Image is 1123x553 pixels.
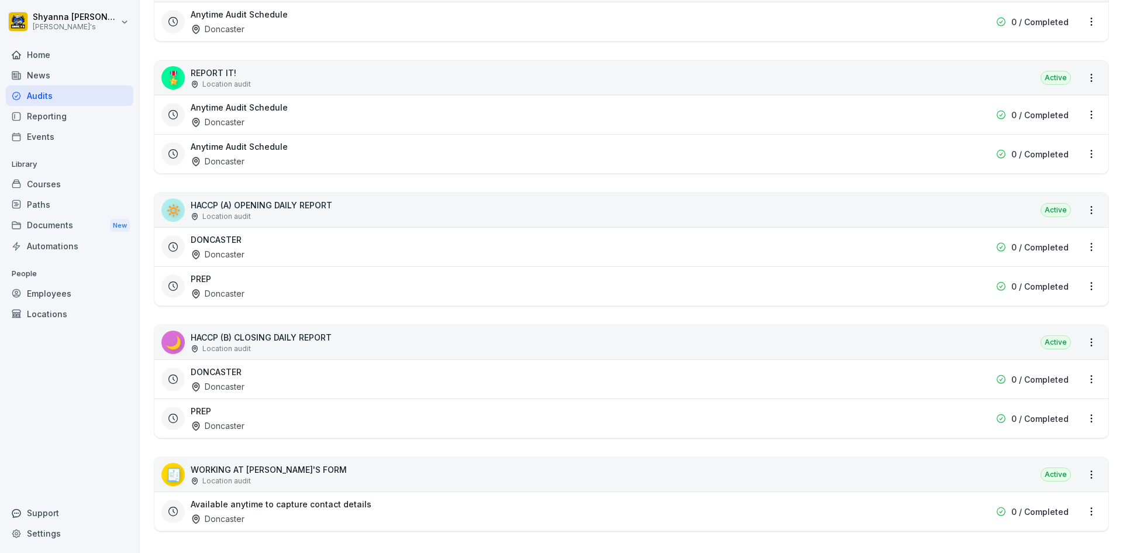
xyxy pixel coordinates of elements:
[202,79,251,90] p: Location audit
[1041,203,1071,217] div: Active
[191,116,244,128] div: Doncaster
[191,101,288,114] h3: Anytime Audit Schedule
[161,463,185,486] div: 🧾
[202,476,251,486] p: Location audit
[191,273,211,285] h3: PREP
[191,287,244,300] div: Doncaster
[191,331,332,344] p: HACCP (B) CLOSING DAILY REPORT
[6,106,133,126] a: Reporting
[191,513,244,525] div: Doncaster
[33,12,118,22] p: Shyanna [PERSON_NAME]
[191,498,371,510] h3: Available anytime to capture contact details
[6,236,133,256] a: Automations
[191,23,244,35] div: Doncaster
[6,503,133,523] div: Support
[6,44,133,65] a: Home
[6,283,133,304] a: Employees
[6,155,133,174] p: Library
[161,66,185,90] div: 🎖️
[191,463,347,476] p: WORKING AT [PERSON_NAME]'S FORM
[191,8,288,20] h3: Anytime Audit Schedule
[202,211,251,222] p: Location audit
[6,265,133,283] p: People
[191,420,244,432] div: Doncaster
[6,85,133,106] a: Audits
[1011,373,1069,386] p: 0 / Completed
[33,23,118,31] p: [PERSON_NAME]'s
[6,215,133,236] a: DocumentsNew
[191,248,244,260] div: Doncaster
[6,523,133,544] a: Settings
[6,194,133,215] a: Paths
[6,65,133,85] a: News
[1041,335,1071,349] div: Active
[202,344,251,354] p: Location audit
[1011,148,1069,160] p: 0 / Completed
[191,233,242,246] h3: DONCASTER
[1011,413,1069,425] p: 0 / Completed
[6,126,133,147] a: Events
[6,174,133,194] a: Courses
[1011,280,1069,293] p: 0 / Completed
[191,140,288,153] h3: Anytime Audit Schedule
[191,155,244,167] div: Doncaster
[191,199,332,211] p: HACCP (A) OPENING DAILY REPORT
[1041,71,1071,85] div: Active
[191,380,244,393] div: Doncaster
[161,331,185,354] div: 🌙
[191,366,242,378] h3: DONCASTER
[1011,241,1069,253] p: 0 / Completed
[6,215,133,236] div: Documents
[1011,16,1069,28] p: 0 / Completed
[191,67,251,79] p: REPORT IT!
[1041,468,1071,482] div: Active
[191,405,211,417] h3: PREP
[6,304,133,324] a: Locations
[110,219,130,232] div: New
[1011,506,1069,518] p: 0 / Completed
[1011,109,1069,121] p: 0 / Completed
[161,198,185,222] div: 🔅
